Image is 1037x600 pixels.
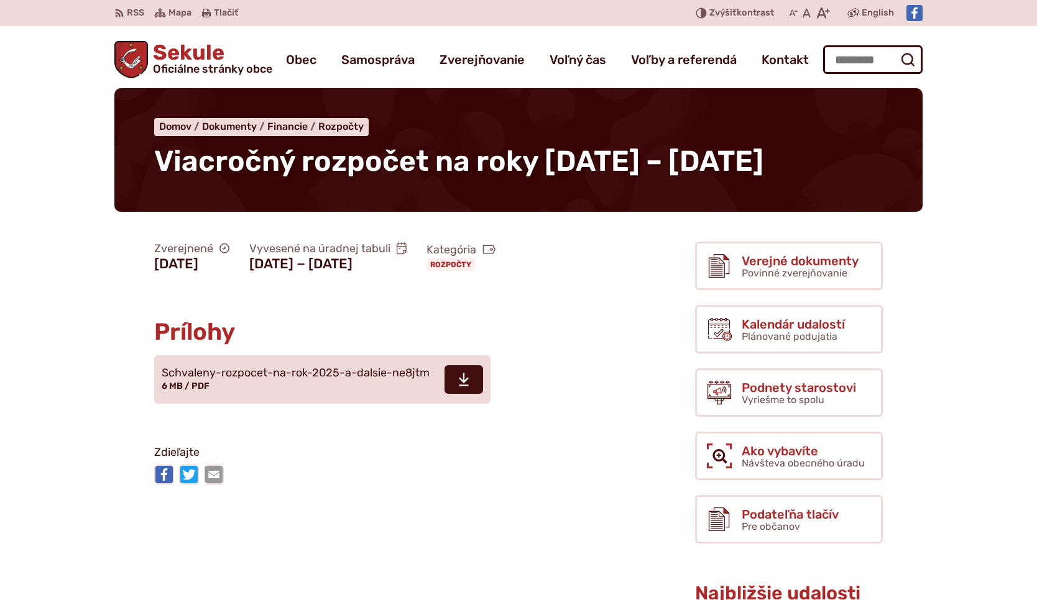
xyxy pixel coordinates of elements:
span: Podnety starostovi [742,381,856,394]
span: Ako vybavíte [742,444,865,458]
a: English [859,6,896,20]
a: Samospráva [341,42,415,77]
a: Obec [286,42,316,77]
span: 6 MB / PDF [162,381,210,391]
a: Financie [267,120,318,132]
a: Kontakt [762,42,809,77]
a: Dokumenty [202,120,267,132]
span: Povinné zverejňovanie [742,267,847,279]
img: Zdieľať na Twitteri [179,465,199,484]
a: Rozpočty [318,120,364,132]
span: Tlačiť [214,8,238,19]
span: Zvýšiť [709,7,737,18]
figcaption: [DATE] − [DATE] [249,256,407,272]
a: Domov [159,120,202,132]
span: English [862,6,894,20]
a: Ako vybavíte Návšteva obecného úradu [695,432,883,480]
span: kontrast [709,8,774,19]
p: Zdieľajte [154,443,596,462]
span: Vyvesené na úradnej tabuli [249,242,407,256]
img: Prejsť na domovskú stránku [114,41,148,78]
span: Schvaleny-rozpocet-na-rok-2025-a-dalsie-ne8jtm [162,367,430,380]
span: Plánované podujatia [742,330,837,342]
span: Oficiálne stránky obce [153,63,272,75]
h2: Prílohy [154,319,596,345]
span: Viacročný rozpočet na roky [DATE] – [DATE] [154,144,763,178]
img: Prejsť na Facebook stránku [906,5,923,21]
a: Schvaleny-rozpocet-na-rok-2025-a-dalsie-ne8jtm 6 MB / PDF [154,355,491,404]
span: Mapa [168,6,191,20]
span: Financie [267,120,308,132]
a: Zverejňovanie [440,42,525,77]
a: Verejné dokumenty Povinné zverejňovanie [695,242,883,290]
a: Kalendár udalostí Plánované podujatia [695,305,883,353]
a: Voľný čas [550,42,606,77]
img: Zdieľať na Facebooku [154,465,174,484]
span: Kategória [426,243,496,257]
span: Sekule [148,42,272,75]
span: Návšteva obecného úradu [742,457,865,469]
a: Podnety starostovi Vyriešme to spolu [695,368,883,417]
a: Logo Sekule, prejsť na domovskú stránku. [114,41,272,78]
span: Domov [159,120,191,132]
figcaption: [DATE] [154,256,229,272]
a: Voľby a referendá [631,42,737,77]
span: Verejné dokumenty [742,254,859,268]
img: Zdieľať e-mailom [204,465,224,484]
span: Podateľňa tlačív [742,507,839,521]
a: Rozpočty [426,258,475,271]
span: Zverejnené [154,242,229,256]
span: Vyriešme to spolu [742,394,824,406]
span: RSS [127,6,144,20]
span: Pre občanov [742,520,800,532]
a: Podateľňa tlačív Pre občanov [695,495,883,543]
span: Dokumenty [202,120,257,132]
span: Kalendár udalostí [742,317,845,331]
